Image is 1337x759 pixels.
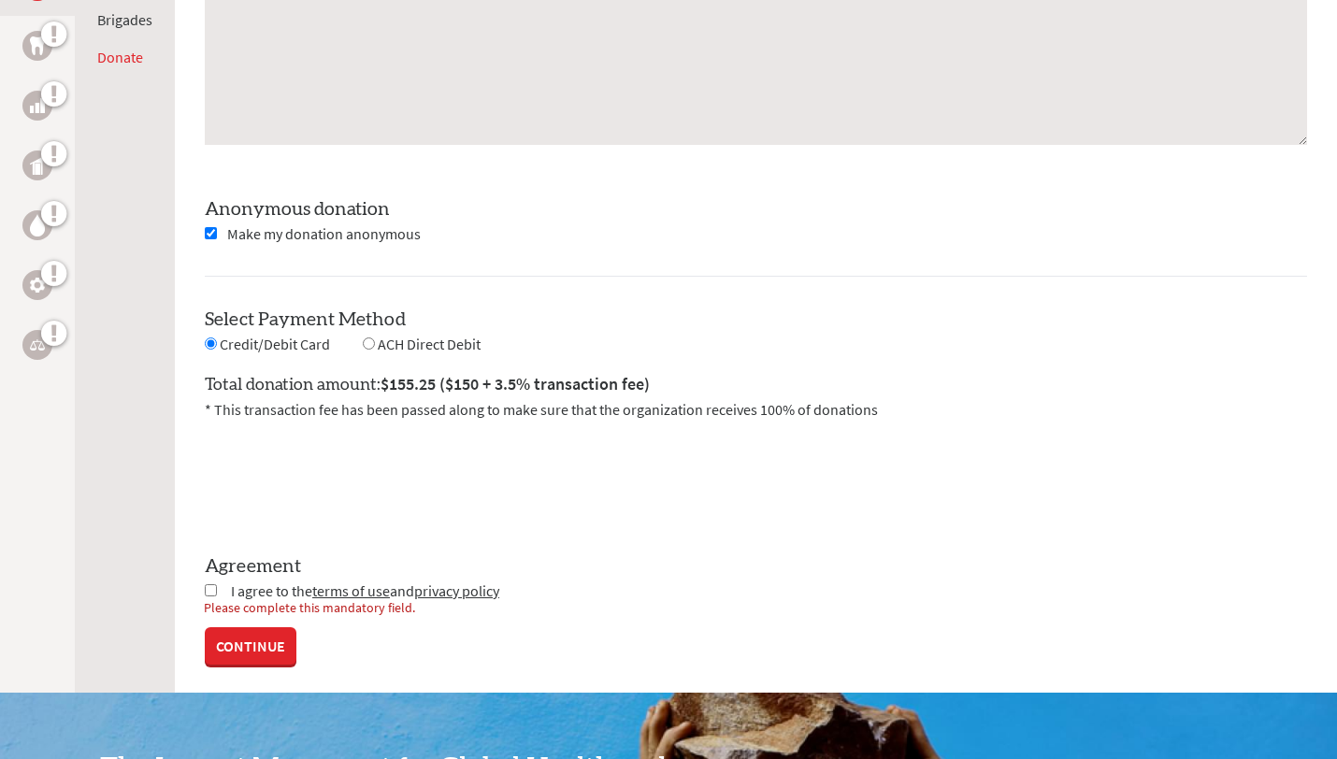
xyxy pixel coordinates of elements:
a: terms of use [312,581,390,600]
span: I agree to the and [231,581,499,600]
p: * This transaction fee has been passed along to make sure that the organization receives 100% of ... [205,398,1307,421]
label: Total donation amount: [205,371,650,398]
a: privacy policy [414,581,499,600]
li: Donate [97,46,152,68]
img: Business [30,98,45,113]
img: Dental [30,36,45,54]
a: Dental [22,31,52,61]
span: $155.25 ($150 + 3.5% transaction fee) [381,373,650,394]
iframe: reCAPTCHA [205,443,489,516]
p: Please complete this mandatory field. [204,599,415,616]
img: Water [30,214,45,236]
a: Engineering [22,270,52,300]
a: CONTINUE [205,627,296,665]
span: ACH Direct Debit [378,335,481,353]
a: Legal Empowerment [22,330,52,360]
label: Agreement [205,553,1307,580]
label: Anonymous donation [205,200,390,219]
label: Select Payment Method [205,310,406,329]
a: Water [22,210,52,240]
a: Brigades [97,10,152,29]
img: Engineering [30,278,45,293]
li: Brigades [97,8,152,31]
img: Legal Empowerment [30,339,45,351]
img: Public Health [30,156,45,175]
a: Public Health [22,150,52,180]
span: Make my donation anonymous [227,224,421,243]
span: Credit/Debit Card [220,335,330,353]
a: Business [22,91,52,121]
a: Donate [97,48,143,66]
